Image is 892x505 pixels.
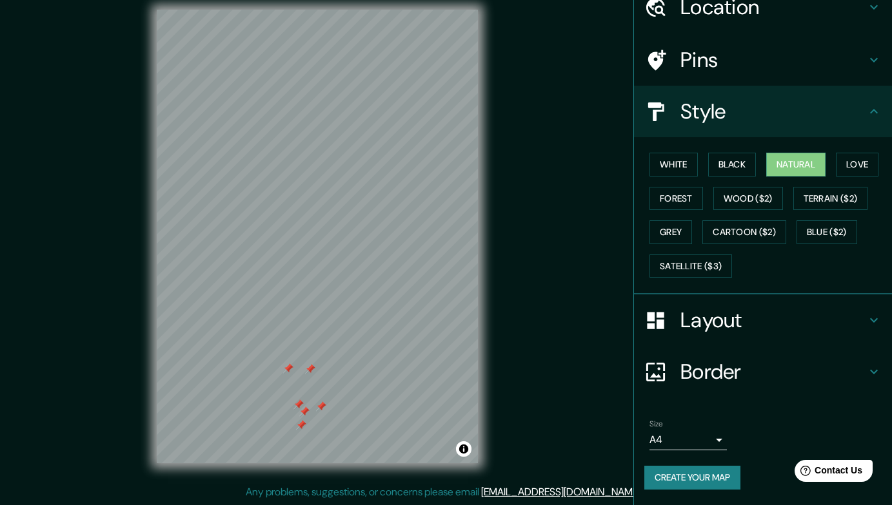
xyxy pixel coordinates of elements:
div: Border [634,346,892,397]
p: Any problems, suggestions, or concerns please email . [246,484,642,500]
div: A4 [649,430,727,450]
button: Create your map [644,466,740,490]
button: Satellite ($3) [649,254,732,278]
div: Pins [634,34,892,86]
button: Natural [766,153,826,176]
button: Black [708,153,757,176]
button: Blue ($2) [797,220,857,244]
button: Terrain ($2) [793,187,868,211]
button: Toggle attribution [456,441,471,457]
button: Grey [649,220,692,244]
canvas: Map [157,10,478,463]
h4: Pins [680,47,866,73]
button: White [649,153,698,176]
div: Style [634,86,892,137]
div: Layout [634,294,892,346]
button: Wood ($2) [713,187,783,211]
h4: Layout [680,307,866,333]
label: Size [649,419,663,430]
iframe: Help widget launcher [777,455,878,491]
button: Forest [649,187,703,211]
button: Cartoon ($2) [702,220,786,244]
h4: Style [680,99,866,124]
button: Love [836,153,878,176]
a: [EMAIL_ADDRESS][DOMAIN_NAME] [481,485,640,499]
h4: Border [680,359,866,385]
